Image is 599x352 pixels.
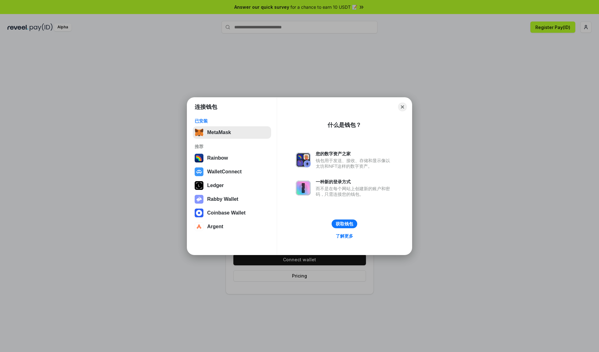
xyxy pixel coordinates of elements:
[296,181,311,195] img: svg+xml,%3Csvg%20xmlns%3D%22http%3A%2F%2Fwww.w3.org%2F2000%2Fsvg%22%20fill%3D%22none%22%20viewBox...
[195,209,203,217] img: svg+xml,%3Csvg%20width%3D%2228%22%20height%3D%2228%22%20viewBox%3D%220%200%2028%2028%22%20fill%3D...
[316,158,393,169] div: 钱包用于发送、接收、存储和显示像以太坊和NFT这样的数字资产。
[336,233,353,239] div: 了解更多
[207,130,231,135] div: MetaMask
[195,167,203,176] img: svg+xml,%3Csvg%20width%3D%2228%22%20height%3D%2228%22%20viewBox%3D%220%200%2028%2028%22%20fill%3D...
[296,152,311,167] img: svg+xml,%3Csvg%20xmlns%3D%22http%3A%2F%2Fwww.w3.org%2F2000%2Fsvg%22%20fill%3D%22none%22%20viewBox...
[195,154,203,162] img: svg+xml,%3Csvg%20width%3D%22120%22%20height%3D%22120%22%20viewBox%3D%220%200%20120%20120%22%20fil...
[328,121,361,129] div: 什么是钱包？
[195,144,269,149] div: 推荐
[207,155,228,161] div: Rainbow
[316,179,393,185] div: 一种新的登录方式
[193,179,271,192] button: Ledger
[193,126,271,139] button: MetaMask
[207,196,238,202] div: Rabby Wallet
[193,152,271,164] button: Rainbow
[193,207,271,219] button: Coinbase Wallet
[316,151,393,157] div: 您的数字资产之家
[316,186,393,197] div: 而不是在每个网站上创建新的账户和密码，只需连接您的钱包。
[195,195,203,204] img: svg+xml,%3Csvg%20xmlns%3D%22http%3A%2F%2Fwww.w3.org%2F2000%2Fsvg%22%20fill%3D%22none%22%20viewBox...
[193,220,271,233] button: Argent
[336,221,353,227] div: 获取钱包
[193,166,271,178] button: WalletConnect
[332,232,357,240] a: 了解更多
[207,183,224,188] div: Ledger
[195,118,269,124] div: 已安装
[207,169,242,175] div: WalletConnect
[195,103,217,111] h1: 连接钱包
[207,224,223,229] div: Argent
[195,181,203,190] img: svg+xml,%3Csvg%20xmlns%3D%22http%3A%2F%2Fwww.w3.org%2F2000%2Fsvg%22%20width%3D%2228%22%20height%3...
[332,219,357,228] button: 获取钱包
[195,128,203,137] img: svg+xml,%3Csvg%20fill%3D%22none%22%20height%3D%2233%22%20viewBox%3D%220%200%2035%2033%22%20width%...
[193,193,271,205] button: Rabby Wallet
[207,210,246,216] div: Coinbase Wallet
[398,103,407,111] button: Close
[195,222,203,231] img: svg+xml,%3Csvg%20width%3D%2228%22%20height%3D%2228%22%20viewBox%3D%220%200%2028%2028%22%20fill%3D...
